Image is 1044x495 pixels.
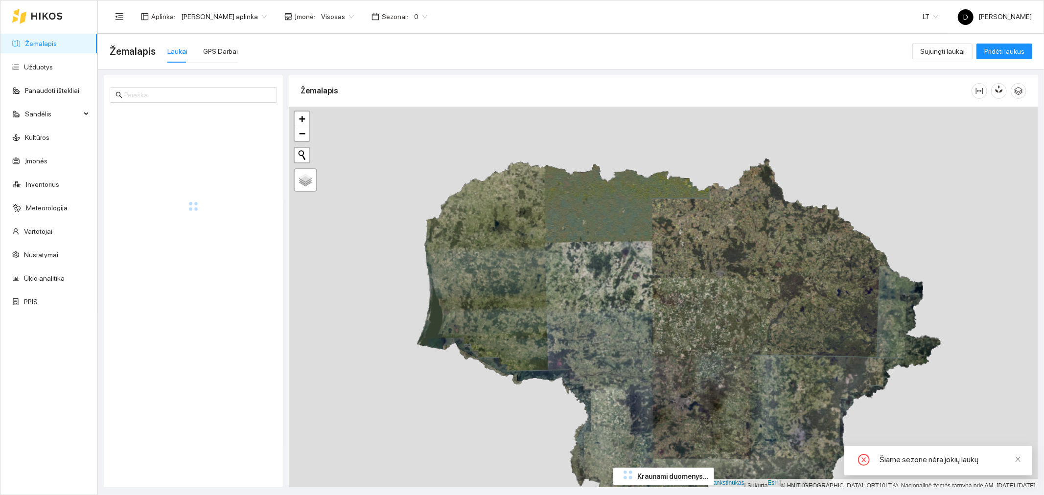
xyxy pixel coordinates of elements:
font: + [299,112,305,125]
span: stulpelio plotis [972,87,987,95]
span: LT [923,9,938,24]
font: − [299,127,305,139]
span: paieška [116,91,122,98]
a: Esri [768,479,778,486]
font: Laukai [167,47,187,55]
span: kalendorius [371,13,379,21]
a: Žemalapis [25,40,57,47]
a: Lankstinukas [710,479,744,486]
a: Įmonės [25,157,47,165]
a: Priartinti [295,112,309,126]
font: Sandėlis [25,110,51,118]
a: Inventorius [26,180,59,188]
a: Užduotys [24,63,53,71]
font: : [407,13,408,21]
button: meniu sulankstymas [110,7,129,26]
a: Kultūros [25,134,49,141]
button: Pradėti naują paiešką [295,148,309,162]
font: LT [923,13,929,21]
button: Pridėti laukus [976,44,1032,59]
a: PPIS [24,298,38,306]
a: Pridėti laukus [976,47,1032,55]
span: meniu sulankstymas [115,12,124,21]
a: Sluoksniai [295,169,316,191]
span: išdėstymas [141,13,149,21]
span: Žemalapis [110,44,156,59]
span: uždaras ratas [858,454,870,468]
button: Sujungti laukai [912,44,973,59]
font: [PERSON_NAME] [978,13,1032,21]
font: : [314,13,315,21]
a: Sujungti laukai [912,47,973,55]
font: Žemalapis [301,86,338,95]
font: | [780,479,781,486]
font: | Sukurta [744,482,768,489]
span: uždaryti [1015,456,1021,463]
button: stulpelio plotis [972,83,987,99]
font: Kraunami duomenys... [638,472,709,480]
input: Paieška [124,90,271,100]
span: Visosas [321,9,354,24]
a: Panaudoti ištekliai [25,87,79,94]
font: Sezonai [382,13,407,21]
a: Meteorologija [26,204,68,212]
span: parduotuvė [284,13,292,21]
font: Visosas [321,13,345,21]
a: Nustatymai [24,251,58,259]
font: GPS Darbai [203,47,238,55]
font: Sujungti laukai [920,47,965,55]
font: Įmonė [295,13,314,21]
a: Atitolinti [295,126,309,141]
font: 0 [414,13,418,21]
font: Aplinka [151,13,174,21]
font: D [963,13,968,21]
font: Šiame sezone nėra jokių laukų [880,455,978,464]
font: Pridėti laukus [984,47,1024,55]
a: Ūkio analitika [24,274,65,282]
span: 0 [414,9,427,24]
span: Donato Klimkevičiaus aplinka [181,9,267,24]
font: Žemalapis [110,45,156,57]
a: Vartotojai [24,227,52,235]
font: : [174,13,175,21]
font: © HNIT-[GEOGRAPHIC_DATA]; ORT10LT ©, Nacionalinė žemės tarnyba prie AM, [DATE]-[DATE] [781,482,1036,489]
